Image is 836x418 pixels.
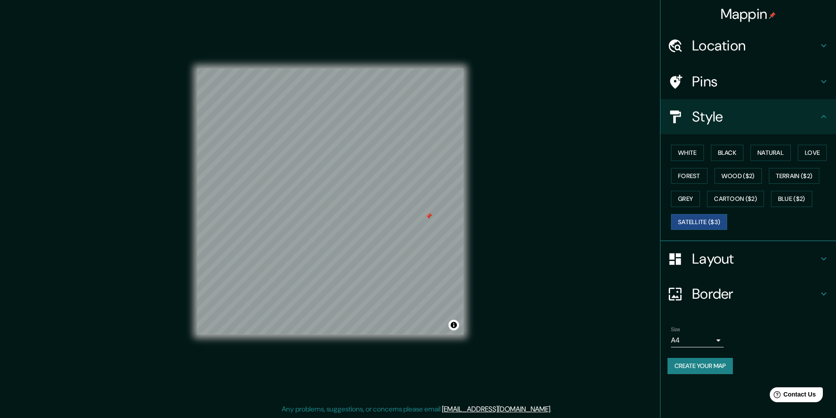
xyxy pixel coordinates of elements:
[197,68,463,335] canvas: Map
[714,168,762,184] button: Wood ($2)
[667,358,733,374] button: Create your map
[692,250,818,268] h4: Layout
[671,333,724,347] div: A4
[553,404,555,414] div: .
[671,191,700,207] button: Grey
[769,12,776,19] img: pin-icon.png
[671,168,707,184] button: Forest
[660,64,836,99] div: Pins
[671,145,704,161] button: White
[282,404,552,414] p: Any problems, suggestions, or concerns please email .
[671,214,727,230] button: Satellite ($3)
[711,145,744,161] button: Black
[660,99,836,134] div: Style
[448,320,459,330] button: Toggle attribution
[798,145,827,161] button: Love
[692,73,818,90] h4: Pins
[758,384,826,408] iframe: Help widget launcher
[692,108,818,125] h4: Style
[692,37,818,54] h4: Location
[692,285,818,303] h4: Border
[769,168,820,184] button: Terrain ($2)
[707,191,764,207] button: Cartoon ($2)
[660,241,836,276] div: Layout
[721,5,776,23] h4: Mappin
[552,404,553,414] div: .
[671,326,680,333] label: Size
[750,145,791,161] button: Natural
[660,276,836,311] div: Border
[442,404,550,414] a: [EMAIL_ADDRESS][DOMAIN_NAME]
[771,191,812,207] button: Blue ($2)
[660,28,836,63] div: Location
